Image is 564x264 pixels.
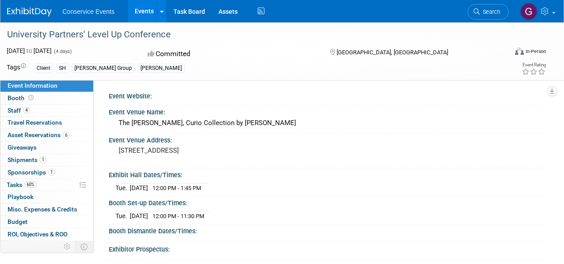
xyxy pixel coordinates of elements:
[63,132,70,138] span: 6
[8,131,70,138] span: Asset Reservations
[467,46,546,60] div: Event Format
[40,156,46,163] span: 1
[8,119,62,126] span: Travel Reservations
[8,82,58,89] span: Event Information
[0,129,93,141] a: Asset Reservations6
[25,47,33,54] span: to
[8,107,30,114] span: Staff
[0,216,93,228] a: Budget
[138,64,185,73] div: [PERSON_NAME]
[145,46,316,62] div: Committed
[7,8,52,16] img: ExhibitDay
[8,218,28,225] span: Budget
[480,8,500,15] span: Search
[0,191,93,203] a: Playbook
[75,241,94,252] td: Toggle Event Tabs
[48,169,55,175] span: 1
[0,142,93,154] a: Giveaways
[0,105,93,117] a: Staff4
[130,211,148,221] td: [DATE]
[23,107,30,114] span: 4
[337,49,448,56] span: [GEOGRAPHIC_DATA], [GEOGRAPHIC_DATA]
[8,206,77,213] span: Misc. Expenses & Credits
[468,4,509,20] a: Search
[53,49,72,54] span: (4 days)
[72,64,135,73] div: [PERSON_NAME] Group
[109,168,546,179] div: Exhibit Hall Dates/Times:
[0,167,93,179] a: Sponsorships1
[522,63,546,67] div: Event Rating
[109,106,546,117] div: Event Venue Name:
[109,134,546,145] div: Event Venue Address:
[0,80,93,92] a: Event Information
[27,94,35,101] span: Booth not reserved yet
[152,213,204,219] span: 12:00 PM - 11:30 PM
[56,64,69,73] div: SH
[25,181,37,188] span: 60%
[7,63,26,73] td: Tags
[109,224,546,236] div: Booth Dismantle Dates/Times:
[8,169,55,176] span: Sponsorships
[62,8,115,15] span: Conservice Events
[109,196,546,207] div: Booth Set-up Dates/Times:
[0,117,93,129] a: Travel Reservations
[7,181,37,188] span: Tasks
[8,94,35,102] span: Booth
[109,89,546,101] div: Event Website:
[0,154,93,166] a: Shipments1
[115,183,130,193] td: Tue.
[525,48,546,55] div: In-Person
[515,48,524,55] img: Format-Inperson.png
[0,179,93,191] a: Tasks60%
[0,92,93,104] a: Booth
[34,64,53,73] div: Client
[130,183,148,193] td: [DATE]
[8,193,33,200] span: Playbook
[4,27,500,43] div: University Partners' Level Up Conference
[8,156,46,163] span: Shipments
[109,243,546,254] div: Exhibitor Prospectus:
[152,185,201,191] span: 12:00 PM - 1:45 PM
[7,47,52,54] span: [DATE] [DATE]
[115,211,130,221] td: Tue.
[119,146,281,154] pre: [STREET_ADDRESS]
[8,144,37,151] span: Giveaways
[0,203,93,215] a: Misc. Expenses & Credits
[520,3,537,20] img: Gayle Reese
[0,228,93,240] a: ROI, Objectives & ROO
[8,231,67,238] span: ROI, Objectives & ROO
[115,116,539,130] div: The [PERSON_NAME], Curio Collection by [PERSON_NAME]
[60,241,75,252] td: Personalize Event Tab Strip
